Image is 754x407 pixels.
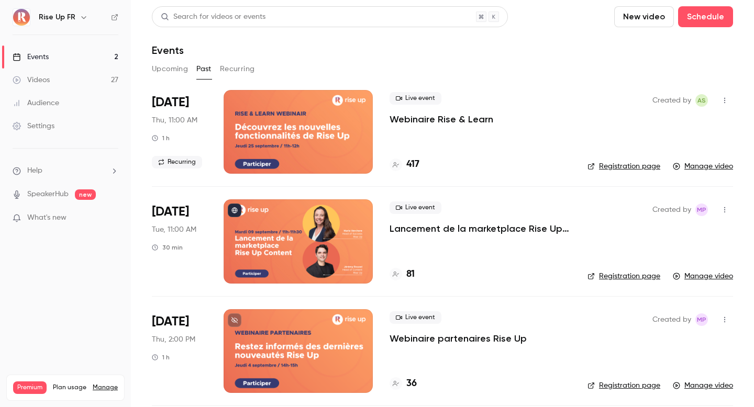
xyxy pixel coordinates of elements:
[652,203,691,216] span: Created by
[13,121,54,131] div: Settings
[75,189,96,200] span: new
[695,203,708,216] span: Morgane Philbert
[13,75,50,85] div: Videos
[695,313,708,326] span: Morgane Philbert
[673,380,733,391] a: Manage video
[161,12,265,22] div: Search for videos or events
[406,377,417,391] h4: 36
[152,224,196,235] span: Tue, 11:00 AM
[152,243,183,252] div: 30 min
[196,61,212,77] button: Past
[13,52,49,62] div: Events
[152,313,189,330] span: [DATE]
[390,157,419,172] a: 417
[587,380,660,391] a: Registration page
[13,9,30,26] img: Rise Up FR
[152,203,189,220] span: [DATE]
[390,267,415,281] a: 81
[152,44,184,56] h1: Events
[152,199,207,283] div: Sep 9 Tue, 11:00 AM (Europe/Paris)
[673,161,733,172] a: Manage video
[390,311,441,324] span: Live event
[13,98,59,108] div: Audience
[587,271,660,281] a: Registration page
[695,94,708,107] span: Aliocha Segard
[697,313,706,326] span: MP
[220,61,255,77] button: Recurring
[652,313,691,326] span: Created by
[152,134,170,142] div: 1 h
[93,383,118,392] a: Manage
[406,267,415,281] h4: 81
[678,6,733,27] button: Schedule
[390,201,441,214] span: Live event
[390,332,527,345] a: Webinaire partenaires Rise Up
[152,309,207,393] div: Sep 4 Thu, 2:00 PM (Europe/Paris)
[152,115,197,126] span: Thu, 11:00 AM
[152,334,195,345] span: Thu, 2:00 PM
[152,90,207,174] div: Sep 25 Thu, 11:00 AM (Europe/Paris)
[106,213,118,223] iframe: Noticeable Trigger
[27,189,69,200] a: SpeakerHub
[673,271,733,281] a: Manage video
[390,377,417,391] a: 36
[152,94,189,111] span: [DATE]
[152,353,170,361] div: 1 h
[390,113,493,126] a: Webinaire Rise & Learn
[27,212,66,223] span: What's new
[587,161,660,172] a: Registration page
[13,165,118,176] li: help-dropdown-opener
[614,6,674,27] button: New video
[152,61,188,77] button: Upcoming
[27,165,42,176] span: Help
[390,222,571,235] a: Lancement de la marketplace Rise Up Content & présentation des Content Playlists
[152,156,202,168] span: Recurring
[406,157,419,172] h4: 417
[697,94,706,107] span: AS
[652,94,691,107] span: Created by
[697,203,706,216] span: MP
[53,383,86,392] span: Plan usage
[390,92,441,105] span: Live event
[13,381,47,394] span: Premium
[39,12,75,22] h6: Rise Up FR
